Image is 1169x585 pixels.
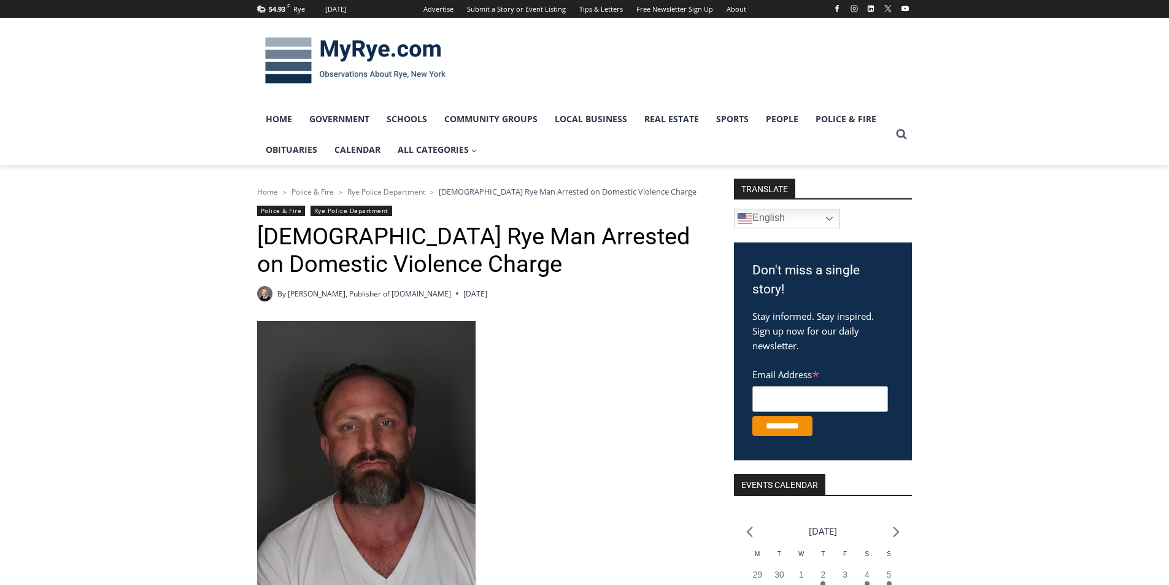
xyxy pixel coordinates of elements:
time: 5 [887,570,892,579]
span: > [283,188,287,196]
li: [DATE] [809,523,837,540]
a: Rye Police Department [347,187,425,197]
a: Police & Fire [807,104,885,134]
nav: Primary Navigation [257,104,890,166]
time: 3 [843,570,847,579]
span: W [798,551,804,557]
time: [DATE] [463,288,487,300]
nav: Breadcrumbs [257,185,702,198]
h1: [DEMOGRAPHIC_DATA] Rye Man Arrested on Domestic Violence Charge [257,223,702,279]
span: [DEMOGRAPHIC_DATA] Rye Man Arrested on Domestic Violence Charge [439,186,696,197]
div: [DATE] [325,4,347,15]
div: Thursday [812,549,835,568]
a: Home [257,187,278,197]
time: 30 [774,570,784,579]
a: Next month [893,526,900,538]
strong: TRANSLATE [734,179,795,198]
a: Calendar [326,134,389,165]
a: English [734,209,840,228]
h3: Don't miss a single story! [752,261,893,300]
h2: Events Calendar [734,474,825,495]
span: > [430,188,434,196]
a: All Categories [389,134,486,165]
div: Wednesday [790,549,812,568]
a: Police & Fire [257,206,306,216]
a: Home [257,104,301,134]
time: 29 [752,570,762,579]
a: Schools [378,104,436,134]
button: View Search Form [890,123,912,145]
div: Sunday [878,549,900,568]
img: en [738,211,752,226]
a: Sports [708,104,757,134]
span: F [287,2,290,9]
p: Stay informed. Stay inspired. Sign up now for our daily newsletter. [752,309,893,353]
span: F [843,551,847,557]
a: Police & Fire [291,187,334,197]
span: S [865,551,869,557]
span: > [339,188,342,196]
span: By [277,288,286,300]
a: People [757,104,807,134]
span: 54.93 [269,4,285,14]
a: Local Business [546,104,636,134]
a: Instagram [847,1,862,16]
img: MyRye.com [257,29,453,93]
div: Monday [746,549,768,568]
a: Previous month [746,526,753,538]
a: Facebook [830,1,844,16]
a: Rye Police Department [311,206,392,216]
time: 2 [820,570,825,579]
a: Community Groups [436,104,546,134]
label: Email Address [752,362,888,384]
time: 4 [865,570,870,579]
a: Real Estate [636,104,708,134]
a: YouTube [898,1,912,16]
div: Tuesday [768,549,790,568]
a: Linkedin [863,1,878,16]
span: T [821,551,825,557]
a: Obituaries [257,134,326,165]
span: All Categories [398,143,477,157]
div: Saturday [856,549,878,568]
a: Government [301,104,378,134]
a: Author image [257,286,272,301]
span: T [777,551,781,557]
div: Rye [293,4,305,15]
div: Friday [834,549,856,568]
time: 1 [799,570,804,579]
span: M [755,551,760,557]
span: S [887,551,891,557]
a: X [881,1,895,16]
a: [PERSON_NAME], Publisher of [DOMAIN_NAME] [288,289,451,299]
